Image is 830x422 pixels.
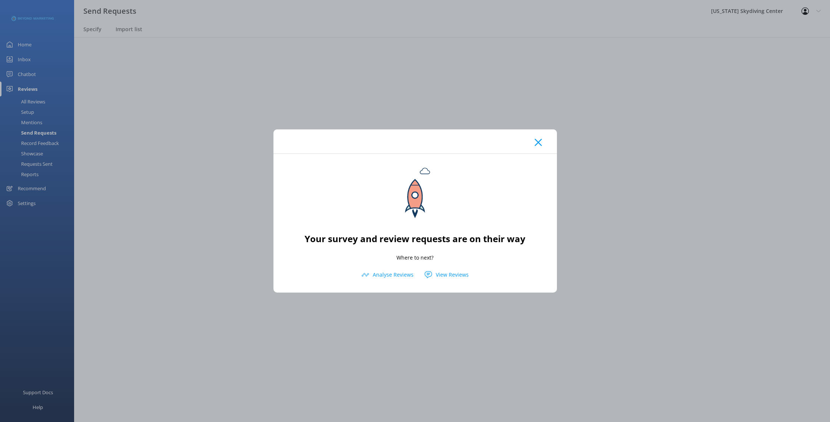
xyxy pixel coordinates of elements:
[305,232,525,246] h2: Your survey and review requests are on their way
[535,139,542,146] button: Close
[419,269,474,280] button: View Reviews
[356,269,419,280] button: Analyse Reviews
[382,165,448,232] img: sending...
[396,254,434,262] p: Where to next?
